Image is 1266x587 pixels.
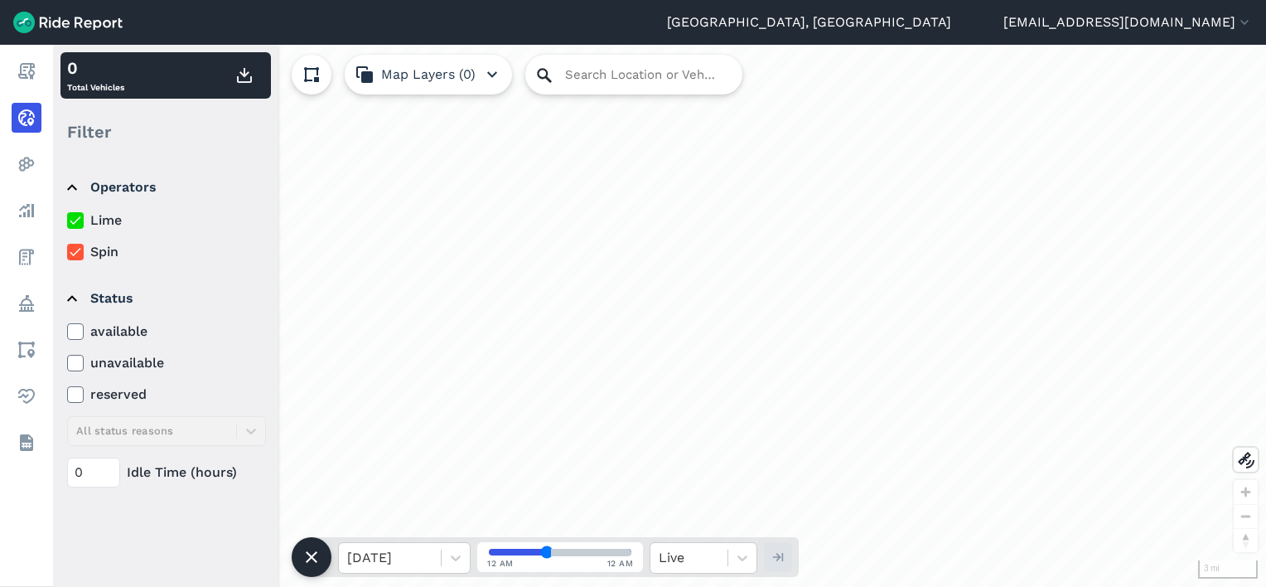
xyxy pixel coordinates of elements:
[12,335,41,365] a: Areas
[67,242,266,262] label: Spin
[67,385,266,405] label: reserved
[13,12,123,33] img: Ride Report
[67,275,263,322] summary: Status
[607,557,634,570] span: 12 AM
[60,106,271,158] div: Filter
[12,242,41,272] a: Fees
[12,196,41,226] a: Analyze
[487,557,514,570] span: 12 AM
[67,322,266,342] label: available
[12,56,41,86] a: Report
[67,353,266,373] label: unavailable
[12,103,41,133] a: Realtime
[67,458,266,488] div: Idle Time (hours)
[67,56,124,80] div: 0
[345,55,512,95] button: Map Layers (0)
[53,45,1266,587] div: loading
[525,55,742,95] input: Search Location or Vehicles
[67,56,124,95] div: Total Vehicles
[1003,12,1253,32] button: [EMAIL_ADDRESS][DOMAIN_NAME]
[67,164,263,211] summary: Operators
[12,428,41,458] a: Datasets
[12,381,41,411] a: Health
[67,211,266,230] label: Lime
[12,149,41,179] a: Heatmaps
[667,12,951,32] a: [GEOGRAPHIC_DATA], [GEOGRAPHIC_DATA]
[12,289,41,318] a: Policy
